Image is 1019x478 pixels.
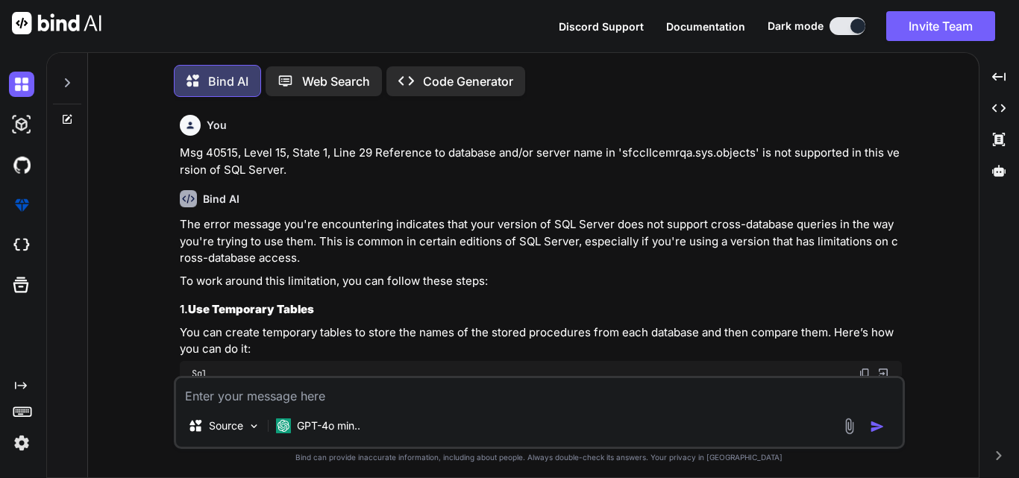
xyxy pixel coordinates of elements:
[180,301,902,318] h3: 1.
[870,419,885,434] img: icon
[208,72,248,90] p: Bind AI
[9,152,34,177] img: githubDark
[841,418,858,435] img: attachment
[276,418,291,433] img: GPT-4o mini
[297,418,360,433] p: GPT-4o min..
[9,430,34,456] img: settings
[203,192,239,207] h6: Bind AI
[9,112,34,137] img: darkAi-studio
[559,20,644,33] span: Discord Support
[423,72,513,90] p: Code Generator
[192,368,207,380] span: Sql
[859,368,871,380] img: copy
[207,118,227,133] h6: You
[559,19,644,34] button: Discord Support
[9,72,34,97] img: darkChat
[209,418,243,433] p: Source
[666,19,745,34] button: Documentation
[877,367,890,380] img: Open in Browser
[9,233,34,258] img: cloudideIcon
[180,216,902,267] p: The error message you're encountering indicates that your version of SQL Server does not support ...
[180,145,902,178] p: Msg 40515, Level 15, State 1, Line 29 Reference to database and/or server name in 'sfccllcemrqa.s...
[12,12,101,34] img: Bind AI
[248,420,260,433] img: Pick Models
[302,72,370,90] p: Web Search
[768,19,824,34] span: Dark mode
[180,324,902,358] p: You can create temporary tables to store the names of the stored procedures from each database an...
[174,452,905,463] p: Bind can provide inaccurate information, including about people. Always double-check its answers....
[180,273,902,290] p: To work around this limitation, you can follow these steps:
[666,20,745,33] span: Documentation
[886,11,995,41] button: Invite Team
[188,302,314,316] strong: Use Temporary Tables
[9,192,34,218] img: premium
